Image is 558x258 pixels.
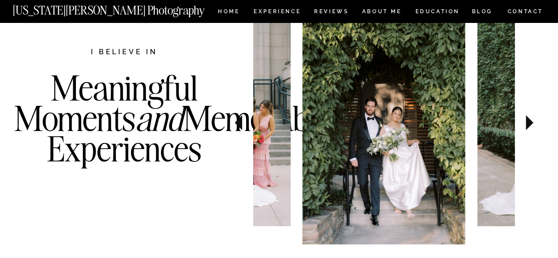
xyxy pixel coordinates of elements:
a: BLOG [472,9,493,16]
a: ABOUT ME [362,9,402,16]
a: EDUCATION [414,9,461,16]
a: CONTACT [507,7,543,16]
a: Experience [254,9,300,16]
h2: I believe in [45,47,204,59]
a: HOME [216,9,241,16]
a: REVIEWS [314,9,347,16]
i: and [135,97,183,140]
img: Bride and groom walking for a portrait [303,0,465,244]
h3: Meaningful Moments Memorable Experiences [14,73,235,200]
img: Bridesmaids in downtown [152,19,290,226]
a: [US_STATE][PERSON_NAME] Photography [13,4,234,12]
